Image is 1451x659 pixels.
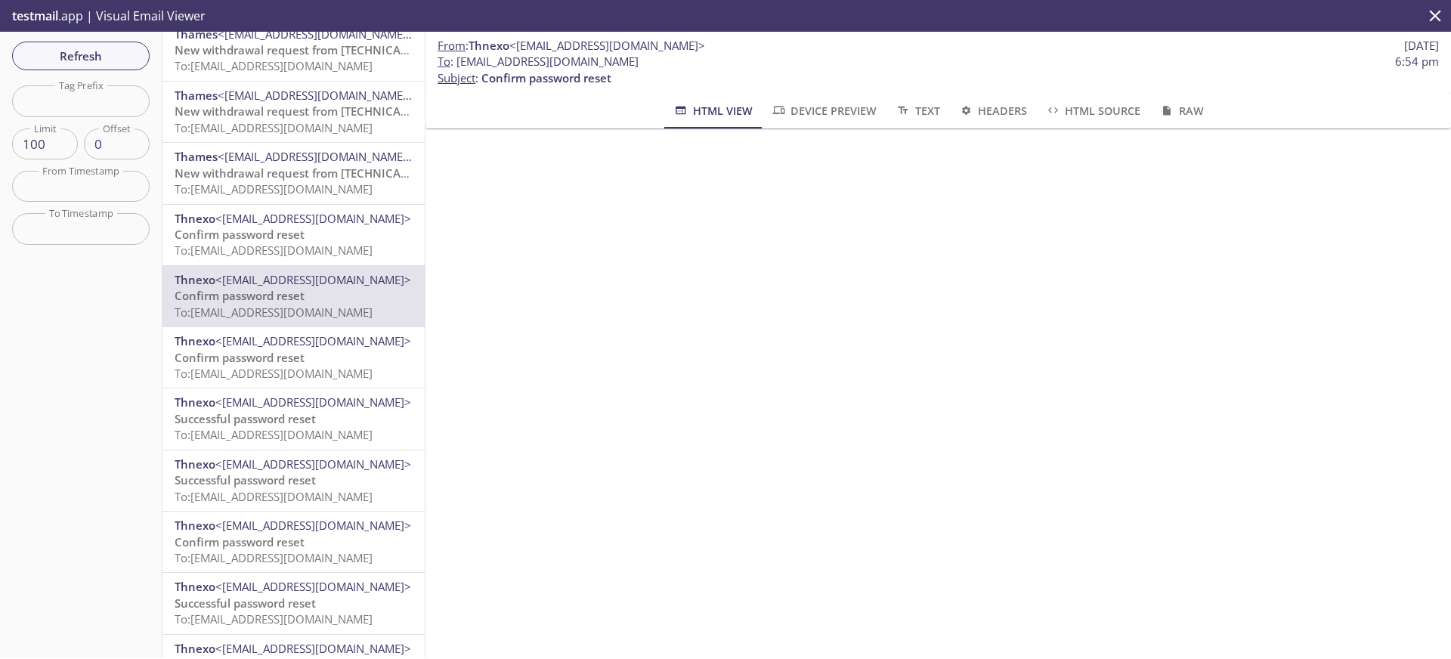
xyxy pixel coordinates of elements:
[162,205,425,265] div: Thnexo<[EMAIL_ADDRESS][DOMAIN_NAME]>Confirm password resetTo:[EMAIL_ADDRESS][DOMAIN_NAME]
[175,227,305,242] span: Confirm password reset
[162,266,425,326] div: Thnexo<[EMAIL_ADDRESS][DOMAIN_NAME]>Confirm password resetTo:[EMAIL_ADDRESS][DOMAIN_NAME]
[175,456,215,472] span: Thnexo
[215,518,411,533] span: <[EMAIL_ADDRESS][DOMAIN_NAME]>
[509,38,705,53] span: <[EMAIL_ADDRESS][DOMAIN_NAME]>
[175,394,215,410] span: Thnexo
[175,211,215,226] span: Thnexo
[895,101,939,120] span: Text
[12,8,58,24] span: testmail
[12,42,150,70] button: Refresh
[162,573,425,633] div: Thnexo<[EMAIL_ADDRESS][DOMAIN_NAME]>Successful password resetTo:[EMAIL_ADDRESS][DOMAIN_NAME]
[215,211,411,226] span: <[EMAIL_ADDRESS][DOMAIN_NAME]>
[175,411,316,426] span: Successful password reset
[215,641,411,656] span: <[EMAIL_ADDRESS][DOMAIN_NAME]>
[1395,54,1439,70] span: 6:54 pm
[162,388,425,449] div: Thnexo<[EMAIL_ADDRESS][DOMAIN_NAME]>Successful password resetTo:[EMAIL_ADDRESS][DOMAIN_NAME]
[175,489,373,504] span: To: [EMAIL_ADDRESS][DOMAIN_NAME]
[215,579,411,594] span: <[EMAIL_ADDRESS][DOMAIN_NAME]>
[175,42,464,57] span: New withdrawal request from [TECHNICAL_ID] - (CET)
[175,472,316,487] span: Successful password reset
[175,243,373,258] span: To: [EMAIL_ADDRESS][DOMAIN_NAME]
[175,181,373,196] span: To: [EMAIL_ADDRESS][DOMAIN_NAME]
[438,54,1439,86] p: :
[1404,38,1439,54] span: [DATE]
[175,305,373,320] span: To: [EMAIL_ADDRESS][DOMAIN_NAME]
[438,70,475,85] span: Subject
[771,101,877,120] span: Device Preview
[958,101,1027,120] span: Headers
[215,456,411,472] span: <[EMAIL_ADDRESS][DOMAIN_NAME]>
[673,101,752,120] span: HTML View
[215,272,411,287] span: <[EMAIL_ADDRESS][DOMAIN_NAME]>
[175,427,373,442] span: To: [EMAIL_ADDRESS][DOMAIN_NAME]
[1159,101,1203,120] span: Raw
[438,38,705,54] span: :
[175,120,373,135] span: To: [EMAIL_ADDRESS][DOMAIN_NAME]
[175,641,215,656] span: Thnexo
[175,350,305,365] span: Confirm password reset
[438,38,466,53] span: From
[175,104,464,119] span: New withdrawal request from [TECHNICAL_ID] - (CET)
[175,58,373,73] span: To: [EMAIL_ADDRESS][DOMAIN_NAME]
[218,149,413,164] span: <[EMAIL_ADDRESS][DOMAIN_NAME]>
[215,394,411,410] span: <[EMAIL_ADDRESS][DOMAIN_NAME]>
[469,38,509,53] span: Thnexo
[1045,101,1140,120] span: HTML Source
[175,611,373,627] span: To: [EMAIL_ADDRESS][DOMAIN_NAME]
[175,366,373,381] span: To: [EMAIL_ADDRESS][DOMAIN_NAME]
[175,88,218,103] span: Thames
[175,149,218,164] span: Thames
[162,512,425,572] div: Thnexo<[EMAIL_ADDRESS][DOMAIN_NAME]>Confirm password resetTo:[EMAIL_ADDRESS][DOMAIN_NAME]
[175,26,218,42] span: Thames
[218,88,413,103] span: <[EMAIL_ADDRESS][DOMAIN_NAME]>
[175,596,316,611] span: Successful password reset
[175,166,464,181] span: New withdrawal request from [TECHNICAL_ID] - (CET)
[175,579,215,594] span: Thnexo
[175,288,305,303] span: Confirm password reset
[24,46,138,66] span: Refresh
[162,143,425,203] div: Thames<[EMAIL_ADDRESS][DOMAIN_NAME]>New withdrawal request from [TECHNICAL_ID] - (CET)To:[EMAIL_A...
[215,333,411,348] span: <[EMAIL_ADDRESS][DOMAIN_NAME]>
[162,327,425,388] div: Thnexo<[EMAIL_ADDRESS][DOMAIN_NAME]>Confirm password resetTo:[EMAIL_ADDRESS][DOMAIN_NAME]
[175,333,215,348] span: Thnexo
[175,534,305,549] span: Confirm password reset
[162,450,425,511] div: Thnexo<[EMAIL_ADDRESS][DOMAIN_NAME]>Successful password resetTo:[EMAIL_ADDRESS][DOMAIN_NAME]
[481,70,611,85] span: Confirm password reset
[162,20,425,81] div: Thames<[EMAIL_ADDRESS][DOMAIN_NAME]>New withdrawal request from [TECHNICAL_ID] - (CET)To:[EMAIL_A...
[175,550,373,565] span: To: [EMAIL_ADDRESS][DOMAIN_NAME]
[438,54,450,69] span: To
[162,82,425,142] div: Thames<[EMAIL_ADDRESS][DOMAIN_NAME]>New withdrawal request from [TECHNICAL_ID] - (CET)To:[EMAIL_A...
[218,26,413,42] span: <[EMAIL_ADDRESS][DOMAIN_NAME]>
[175,518,215,533] span: Thnexo
[438,54,639,70] span: : [EMAIL_ADDRESS][DOMAIN_NAME]
[175,272,215,287] span: Thnexo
